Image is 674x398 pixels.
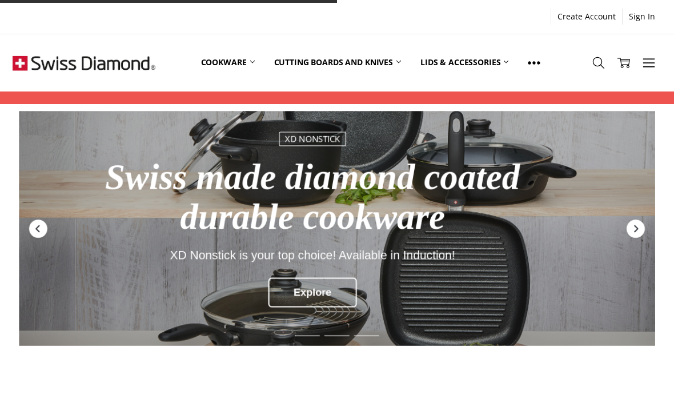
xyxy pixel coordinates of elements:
[279,132,346,146] div: XD nonstick
[19,111,655,346] a: Redirect to https://swissdiamond.com.au/cookware/shop-by-collection/xd-nonstick//
[623,9,661,25] a: Sign In
[411,37,518,88] a: Lids & Accessories
[78,158,546,237] div: Swiss made diamond coated durable cookware
[264,37,411,88] a: Cutting boards and knives
[625,218,646,239] div: Next
[191,37,264,88] a: Cookware
[352,328,382,343] div: Slide 3 of 3
[292,328,322,343] div: Slide 1 of 3
[551,9,622,25] a: Create Account
[13,34,155,91] img: Free Shipping On Every Order
[28,218,49,239] div: Previous
[322,328,352,343] div: Slide 2 of 3
[518,37,550,89] a: Show All
[268,278,357,308] div: Explore
[78,248,546,261] div: XD Nonstick is your top choice! Available in Induction!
